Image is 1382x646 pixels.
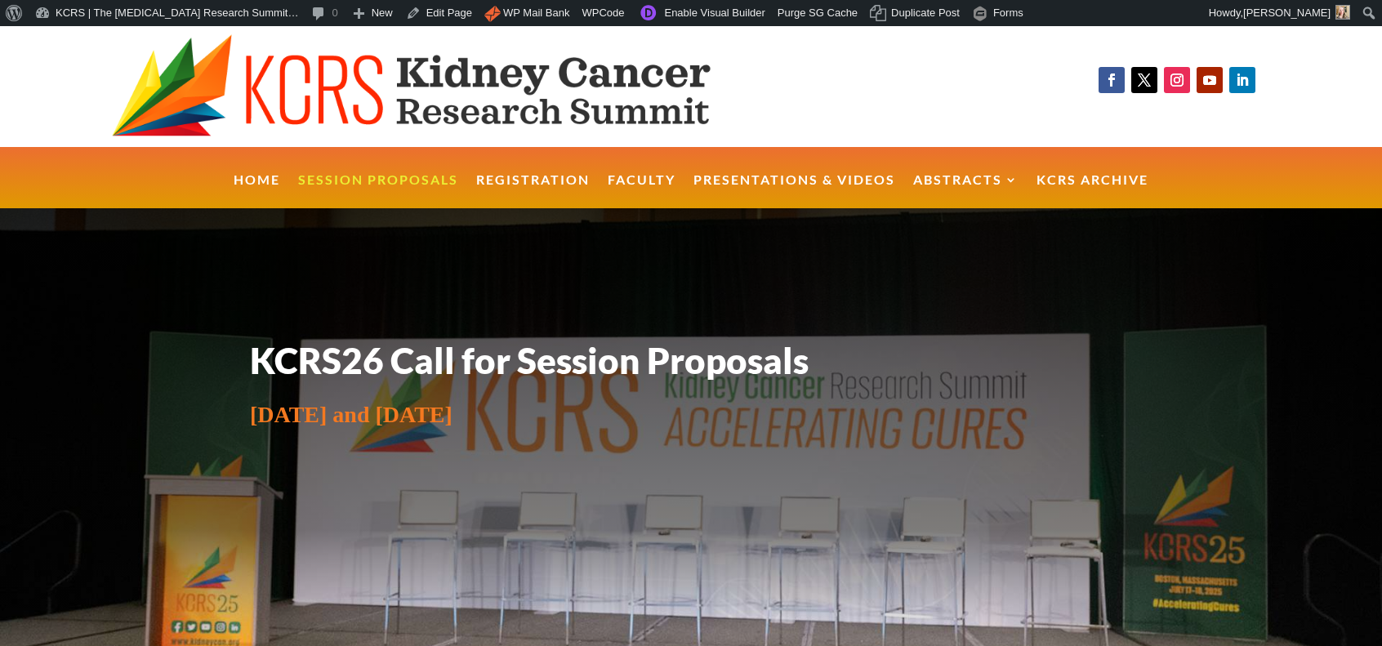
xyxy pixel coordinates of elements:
[298,174,458,209] a: Session Proposals
[484,6,501,22] img: icon.png
[1164,67,1190,93] a: Follow on Instagram
[1131,67,1157,93] a: Follow on X
[250,337,1132,392] h1: KCRS26 Call for Session Proposals
[1229,67,1255,93] a: Follow on LinkedIn
[1099,67,1125,93] a: Follow on Facebook
[1036,174,1148,209] a: KCRS Archive
[112,34,784,139] img: KCRS generic logo wide
[476,174,590,209] a: Registration
[234,174,280,209] a: Home
[913,174,1019,209] a: Abstracts
[693,174,895,209] a: Presentations & Videos
[1243,7,1331,19] span: [PERSON_NAME]
[1197,67,1223,93] a: Follow on Youtube
[608,174,675,209] a: Faculty
[250,392,1132,438] p: [DATE] and [DATE]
